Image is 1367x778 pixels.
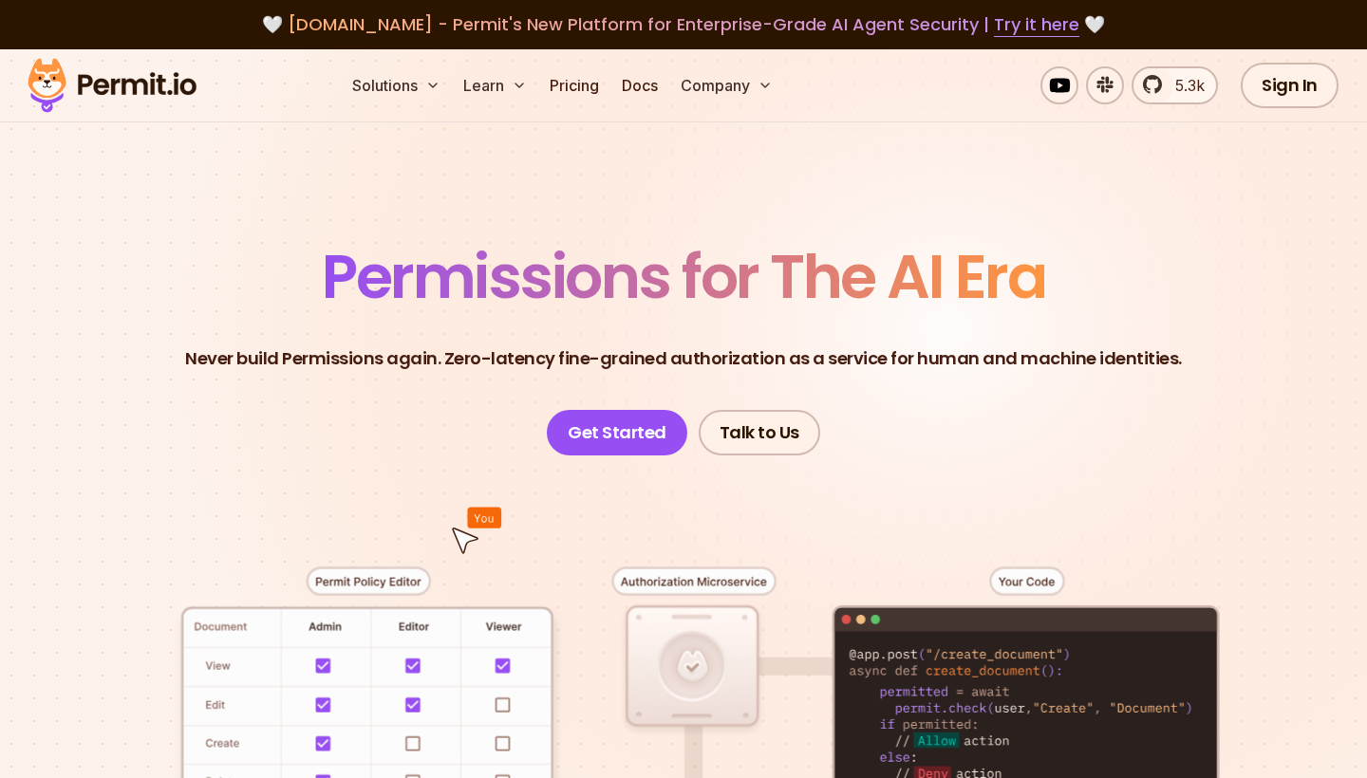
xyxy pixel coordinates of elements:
[345,66,448,104] button: Solutions
[288,12,1079,36] span: [DOMAIN_NAME] - Permit's New Platform for Enterprise-Grade AI Agent Security |
[994,12,1079,37] a: Try it here
[547,410,687,455] a: Get Started
[673,66,780,104] button: Company
[614,66,665,104] a: Docs
[542,66,607,104] a: Pricing
[1241,63,1339,108] a: Sign In
[46,11,1321,38] div: 🤍 🤍
[1132,66,1218,104] a: 5.3k
[322,234,1045,319] span: Permissions for The AI Era
[1164,74,1205,97] span: 5.3k
[456,66,534,104] button: Learn
[699,410,820,455] a: Talk to Us
[185,345,1182,372] p: Never build Permissions again. Zero-latency fine-grained authorization as a service for human and...
[19,53,205,118] img: Permit logo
